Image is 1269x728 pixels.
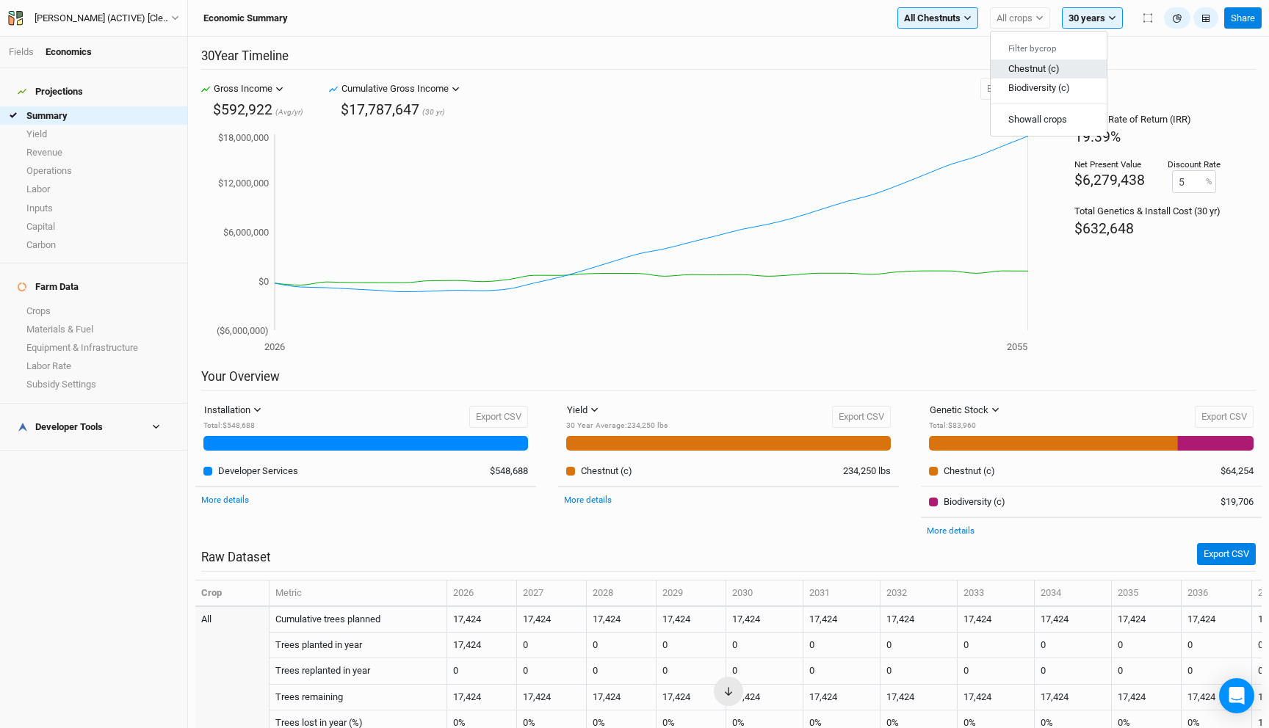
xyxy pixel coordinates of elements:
h2: Your Overview [201,369,1256,390]
td: 0 [657,658,726,684]
td: 17,424 [517,685,587,710]
td: Cumulative trees planned [270,607,447,633]
span: $632,648 [1074,220,1134,237]
div: Net Present Value [1074,159,1145,170]
a: More details [927,525,975,536]
td: 0 [726,658,803,684]
td: 17,424 [1182,685,1252,710]
tspan: 2026 [264,341,285,352]
td: 0 [1182,658,1252,684]
td: 0 [881,658,958,684]
td: 17,424 [587,685,657,710]
h2: Raw Dataset [201,550,271,564]
button: Share [1224,7,1262,29]
a: More details [201,495,249,505]
input: 0 [1172,170,1216,193]
label: % [1206,176,1212,188]
th: 2036 [1182,580,1252,607]
div: Developer Tools [18,421,103,433]
tspan: $18,000,000 [218,132,269,143]
div: Genetic Stock [930,403,988,418]
td: 17,424 [1182,607,1252,633]
span: $6,279,438 [1074,172,1145,189]
span: Biodiversity (c) [1008,82,1070,93]
td: $19,706 [1193,487,1262,517]
button: Biodiversity (c) [991,79,1107,98]
th: 2027 [517,580,587,607]
td: All [195,607,270,633]
div: Total Genetics & Install Cost (30 yr) [1074,205,1221,218]
td: Trees planted in year [270,633,447,658]
button: Gross Income [210,78,287,100]
td: 0 [1035,658,1112,684]
h2: 30 Year Timeline [201,48,1256,70]
div: Yield [567,403,587,418]
td: 0 [881,633,958,658]
td: 17,424 [447,685,517,710]
td: 0 [1182,633,1252,658]
td: 17,424 [726,685,803,710]
div: Gross Income [214,81,272,96]
td: Trees remaining [270,685,447,710]
div: Economics [46,45,92,59]
button: Show all crops [991,110,1107,129]
td: 0 [1035,633,1112,658]
button: All Chestnuts [897,7,978,29]
a: Fields [9,46,34,57]
button: Export CSV [1195,406,1254,428]
th: 2031 [803,580,881,607]
div: Internal Rate of Return (IRR) [1074,113,1221,126]
td: 17,424 [1035,685,1112,710]
div: Chestnut (c) [944,465,995,478]
td: 0 [803,658,881,684]
span: 19.39% [1074,128,1121,145]
td: 17,424 [447,607,517,633]
h4: Developer Tools [9,412,178,442]
div: $592,922 [213,100,272,120]
td: 234,250 lbs [831,456,899,487]
div: Cumulative Gross Income [341,81,449,96]
h3: Economic Summary [203,12,288,24]
th: 2032 [881,580,958,607]
button: Export CSV [980,78,1039,100]
a: More details [564,495,612,505]
td: Trees replanted in year [270,658,447,684]
td: 17,424 [447,633,517,658]
td: $548,688 [468,456,536,487]
td: 0 [1112,633,1182,658]
td: 0 [587,633,657,658]
td: 17,424 [1035,607,1112,633]
th: Metric [270,580,447,607]
td: 17,424 [881,607,958,633]
td: 0 [1112,658,1182,684]
td: 0 [803,633,881,658]
td: 17,424 [657,607,726,633]
td: 17,424 [1112,607,1182,633]
tspan: 2055 [1007,341,1027,352]
button: Genetic Stock [923,399,1006,421]
td: 17,424 [803,607,881,633]
td: 17,424 [958,607,1035,633]
th: 2028 [587,580,657,607]
button: Export CSV [1197,543,1256,565]
div: Total : $548,688 [203,421,268,432]
td: 0 [517,658,587,684]
td: 0 [726,633,803,658]
td: 0 [587,658,657,684]
td: 17,424 [587,607,657,633]
div: [PERSON_NAME] (ACTIVE) [Cleaned up OpEx] [35,11,171,26]
div: Discount Rate [1168,159,1221,170]
th: 2033 [958,580,1035,607]
h6: Filter by crop [991,37,1107,59]
div: Open Intercom Messenger [1219,678,1254,713]
th: 2029 [657,580,726,607]
td: 0 [958,633,1035,658]
th: 2034 [1035,580,1112,607]
span: All crops [997,11,1033,26]
div: $17,787,647 [341,100,419,120]
button: Chestnut (c) [991,59,1107,79]
div: 30 Year Average : 234,250 lbs [566,421,668,432]
tspan: $6,000,000 [223,227,269,238]
tspan: $12,000,000 [218,178,269,189]
th: 2030 [726,580,803,607]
